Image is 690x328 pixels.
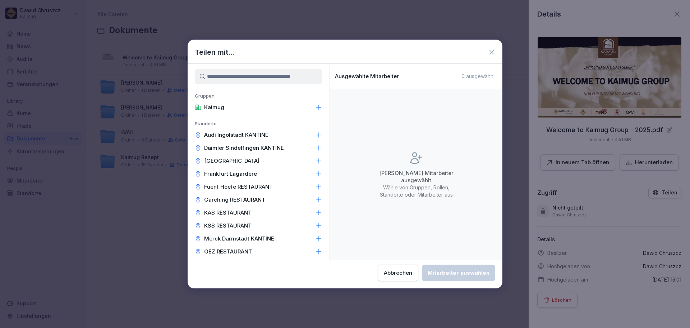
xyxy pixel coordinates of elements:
p: Audi Ingolstadt KANTINE [204,131,268,139]
p: 0 ausgewählt [461,73,493,80]
div: Mitarbeiter auswählen [428,269,489,277]
p: Frankfurt Lagardere [204,170,257,178]
button: Mitarbeiter auswählen [422,265,495,281]
p: KAS RESTAURANT [204,209,252,216]
h1: Teilen mit... [195,47,235,58]
p: [PERSON_NAME] Mitarbeiter ausgewählt [373,170,459,184]
div: Abbrechen [384,269,412,277]
p: Garching RESTAURANT [204,196,265,203]
p: KSS RESTAURANT [204,222,252,229]
p: OEZ RESTAURANT [204,248,252,255]
p: Wähle von Gruppen, Rollen, Standorte oder Mitarbeiter aus [373,184,459,198]
button: Abbrechen [378,265,418,281]
p: Daimler Sindelfingen KANTINE [204,144,284,152]
p: Ausgewählte Mitarbeiter [335,73,399,80]
p: [GEOGRAPHIC_DATA] [204,157,259,165]
p: Standorte [188,121,330,129]
p: Kaimug [204,104,224,111]
p: Gruppen [188,93,330,101]
p: Merck Darmstadt KANTINE [204,235,274,242]
p: Fuenf Hoefe RESTAURANT [204,183,273,190]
